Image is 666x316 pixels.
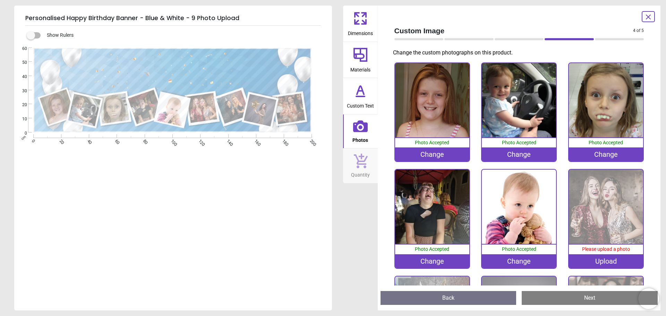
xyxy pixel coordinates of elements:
span: 40 [86,138,90,143]
span: 100 [169,138,174,143]
span: 80 [142,138,146,143]
span: Photo Accepted [589,140,623,145]
button: Materials [343,42,378,78]
button: Next [522,291,658,305]
span: 0 [14,130,27,136]
span: Photo Accepted [502,140,536,145]
iframe: Brevo live chat [638,288,659,309]
span: Please upload a photo [582,246,630,252]
div: Change [569,147,643,161]
span: Photo Accepted [502,246,536,252]
span: 50 [14,60,27,66]
p: Change the custom photographs on this product. [393,49,650,57]
span: Custom Text [347,99,374,110]
div: Change [395,254,469,268]
div: Upload [569,254,643,268]
div: Change [482,147,556,161]
div: Change [395,147,469,161]
span: 4 of 5 [633,28,644,34]
span: Dimensions [348,27,373,37]
span: Photos [352,134,368,144]
span: 200 [308,138,313,143]
span: Photo Accepted [415,246,449,252]
span: 20 [58,138,62,143]
div: Change [482,254,556,268]
span: Materials [350,63,370,74]
span: Custom Image [394,26,633,36]
span: 140 [225,138,230,143]
span: 0 [30,138,35,143]
span: Photo Accepted [415,140,449,145]
span: 180 [281,138,285,143]
span: Quantity [351,168,370,179]
span: 160 [253,138,257,143]
span: 30 [14,88,27,94]
div: Show Rulers [31,31,332,40]
span: cm [20,134,26,140]
button: Photos [343,114,378,148]
span: 120 [197,138,202,143]
button: Back [381,291,516,305]
span: 60 [14,46,27,52]
button: Quantity [343,148,378,183]
button: Custom Text [343,78,378,114]
h5: Personalised Happy Birthday Banner - Blue & White - 9 Photo Upload [25,11,321,26]
span: 60 [114,138,118,143]
span: 10 [14,116,27,122]
button: Dimensions [343,6,378,42]
span: 40 [14,74,27,80]
span: 20 [14,102,27,108]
